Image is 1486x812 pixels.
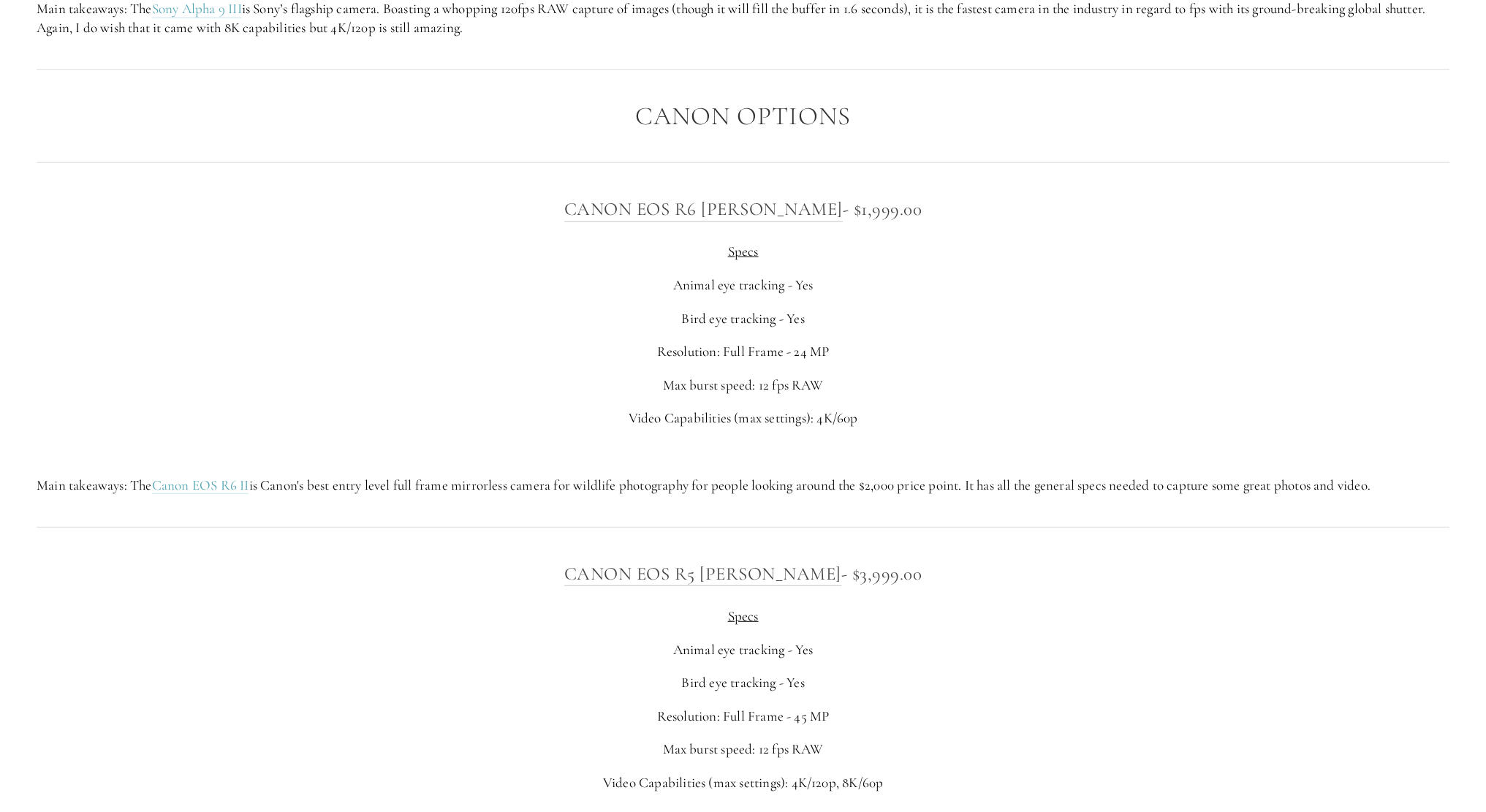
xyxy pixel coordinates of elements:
[37,276,1449,295] p: Animal eye tracking - Yes
[37,309,1449,329] p: Bird eye tracking - Yes
[37,102,1449,131] h2: Canon Options
[37,559,1449,588] h3: - $3,999.00
[37,194,1449,224] h3: - $1,999.00
[728,607,759,624] span: Specs
[37,342,1449,362] p: Resolution: Full Frame - 24 MP
[37,773,1449,793] p: Video Capabilities (max settings): 4K/120p, 8K/60p
[37,376,1449,395] p: Max burst speed: 12 fps RAW
[728,243,759,259] span: Specs
[37,673,1449,693] p: Bird eye tracking - Yes
[37,707,1449,726] p: Resolution: Full Frame - 45 MP
[37,409,1449,428] p: Video Capabilities (max settings): 4K/60p
[564,198,843,221] a: Canon EOS R6 [PERSON_NAME]
[37,740,1449,759] p: Max burst speed: 12 fps RAW
[152,477,249,495] a: Canon EOS R6 II
[37,476,1449,496] p: Main takeaways: The is Canon's best entry level full frame mirrorless camera for wildlife photogr...
[564,563,841,586] a: Canon EOS R5 [PERSON_NAME]
[37,640,1449,660] p: Animal eye tracking - Yes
